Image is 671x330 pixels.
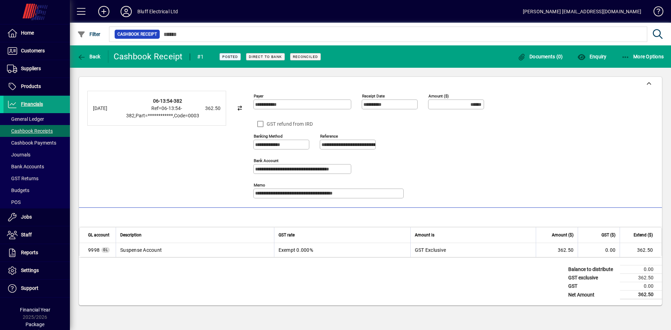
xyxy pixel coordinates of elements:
a: Bank Accounts [3,161,70,173]
button: Add [93,5,115,18]
span: Financials [21,101,43,107]
span: Cashbook Receipts [7,128,53,134]
a: Budgets [3,184,70,196]
td: 0.00 [620,265,662,274]
span: Back [77,54,101,59]
span: Filter [77,31,101,37]
span: Description [120,231,142,239]
mat-label: Payer [254,94,264,98]
span: Amount is [415,231,434,239]
a: Journals [3,149,70,161]
span: Support [21,285,38,291]
button: Documents (0) [516,50,565,63]
span: Financial Year [20,307,50,313]
span: Budgets [7,188,29,193]
div: Bluff Electrical Ltd [137,6,178,17]
button: More Options [620,50,666,63]
span: Reconciled [293,54,318,59]
td: 0.00 [578,243,620,257]
td: 362.50 [620,274,662,282]
span: Customers [21,48,45,53]
strong: 06-13:54-382 [153,98,182,104]
a: Home [3,24,70,42]
span: GST ($) [601,231,615,239]
a: Suppliers [3,60,70,78]
span: GL [103,248,108,252]
span: Journals [7,152,30,157]
button: Enquiry [576,50,608,63]
span: Staff [21,232,32,237]
mat-label: Memo [254,183,265,188]
td: 362.50 [536,243,578,257]
td: Suspense Account [116,243,274,257]
span: General Ledger [7,116,44,122]
span: Amount ($) [552,231,573,239]
a: General Ledger [3,113,70,125]
a: GST Returns [3,173,70,184]
span: Cashbook Payments [7,140,56,146]
span: GST rate [279,231,295,239]
td: GST Exclusive [410,243,536,257]
span: Direct to bank [249,54,282,59]
span: Cashbook Receipt [117,31,157,38]
a: Customers [3,42,70,60]
a: Settings [3,262,70,279]
td: 0.00 [620,282,662,291]
span: GL account [88,231,109,239]
a: Staff [3,226,70,244]
a: Jobs [3,208,70,226]
td: Exempt 0.000% [274,243,410,257]
mat-label: Banking method [254,134,283,139]
a: Knowledge Base [648,1,662,24]
span: More Options [621,54,664,59]
span: Reports [21,250,38,255]
div: [DATE] [93,105,121,112]
span: Extend ($) [634,231,653,239]
mat-label: Reference [320,134,338,139]
td: GST [565,282,620,291]
mat-label: Bank Account [254,158,279,163]
button: Filter [75,28,102,41]
a: Reports [3,244,70,262]
td: GST exclusive [565,274,620,282]
span: POS [7,199,21,205]
span: Package [26,322,44,327]
mat-label: Receipt Date [362,94,385,98]
span: Home [21,30,34,36]
td: 362.50 [620,243,662,257]
a: Cashbook Receipts [3,125,70,137]
div: Cashbook Receipt [114,51,183,62]
button: Back [75,50,102,63]
td: Net Amount [565,291,620,299]
span: Products [21,83,41,89]
span: Enquiry [577,54,606,59]
div: 362.50 [186,105,221,112]
td: Balance to distribute [565,265,620,274]
div: [PERSON_NAME] [EMAIL_ADDRESS][DOMAIN_NAME] [523,6,641,17]
span: GST Returns [7,176,38,181]
span: Posted [222,54,238,59]
button: Profile [115,5,137,18]
a: Cashbook Payments [3,137,70,149]
span: Suppliers [21,66,41,71]
span: Bank Accounts [7,164,44,169]
a: POS [3,196,70,208]
span: Documents (0) [518,54,563,59]
td: 362.50 [620,291,662,299]
span: Suspense Account [88,247,100,254]
span: Settings [21,267,39,273]
a: Products [3,78,70,95]
app-page-header-button: Back [70,50,108,63]
a: Support [3,280,70,297]
mat-label: Amount ($) [428,94,449,98]
div: #1 [197,51,204,63]
span: Jobs [21,214,32,220]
